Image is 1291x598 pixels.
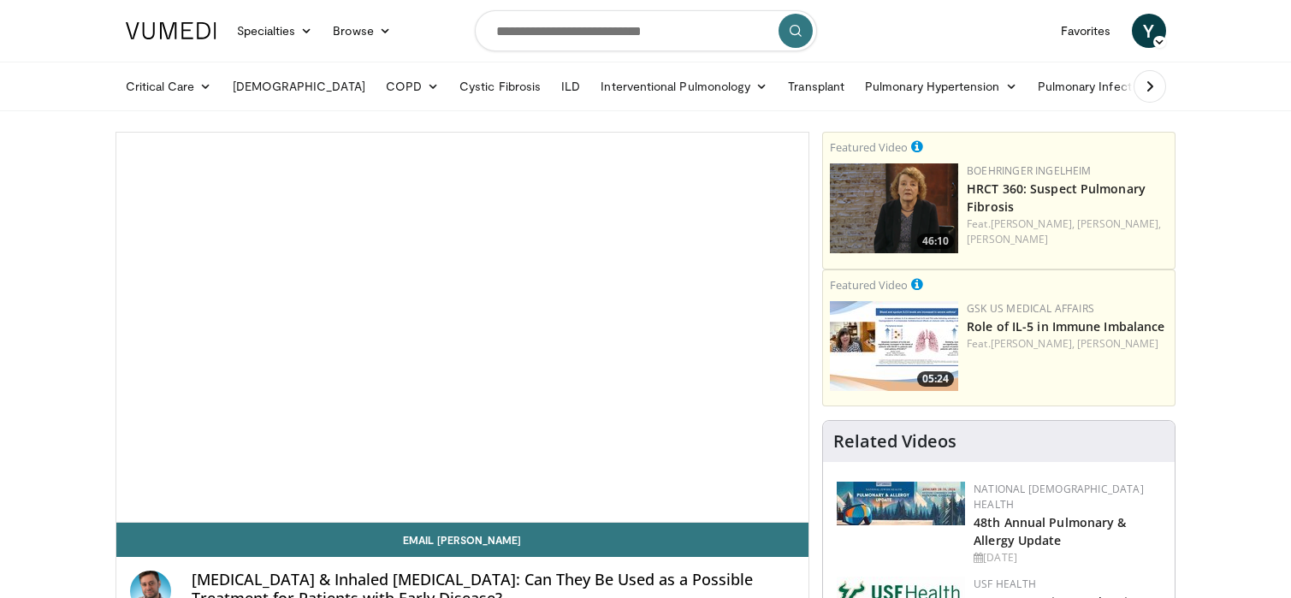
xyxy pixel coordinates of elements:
h4: Related Videos [833,431,956,452]
a: Favorites [1051,14,1122,48]
a: Browse [323,14,401,48]
a: Email [PERSON_NAME] [116,523,809,557]
small: Featured Video [830,277,908,293]
a: Y [1132,14,1166,48]
a: USF Health [974,577,1036,591]
a: Transplant [778,69,855,104]
a: 05:24 [830,301,958,391]
a: Pulmonary Infection [1027,69,1176,104]
a: GSK US Medical Affairs [967,301,1094,316]
a: Cystic Fibrosis [449,69,551,104]
img: b90f5d12-84c1-472e-b843-5cad6c7ef911.jpg.150x105_q85_autocrop_double_scale_upscale_version-0.2.jpg [837,482,965,525]
a: [PERSON_NAME], [991,336,1075,351]
div: [DATE] [974,550,1161,565]
a: [PERSON_NAME] [967,232,1048,246]
a: National [DEMOGRAPHIC_DATA] Health [974,482,1144,512]
a: ILD [551,69,590,104]
div: Feat. [967,336,1168,352]
input: Search topics, interventions [475,10,817,51]
a: COPD [376,69,449,104]
small: Featured Video [830,139,908,155]
a: Pulmonary Hypertension [855,69,1027,104]
a: [PERSON_NAME], [1077,216,1161,231]
a: [PERSON_NAME] [1077,336,1158,351]
a: 46:10 [830,163,958,253]
a: Interventional Pulmonology [590,69,778,104]
img: f8c419a3-5bbb-4c4e-b48e-16c2b0d0fb3f.png.150x105_q85_crop-smart_upscale.jpg [830,301,958,391]
div: Feat. [967,216,1168,247]
span: 46:10 [917,234,954,249]
a: Critical Care [115,69,222,104]
span: 05:24 [917,371,954,387]
a: Specialties [227,14,323,48]
video-js: Video Player [116,133,809,523]
a: [DEMOGRAPHIC_DATA] [222,69,376,104]
a: Boehringer Ingelheim [967,163,1091,178]
a: HRCT 360: Suspect Pulmonary Fibrosis [967,181,1146,215]
img: 8340d56b-4f12-40ce-8f6a-f3da72802623.png.150x105_q85_crop-smart_upscale.png [830,163,958,253]
a: Role of IL-5 in Immune Imbalance [967,318,1164,335]
img: VuMedi Logo [126,22,216,39]
a: [PERSON_NAME], [991,216,1075,231]
a: 48th Annual Pulmonary & Allergy Update [974,514,1126,548]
